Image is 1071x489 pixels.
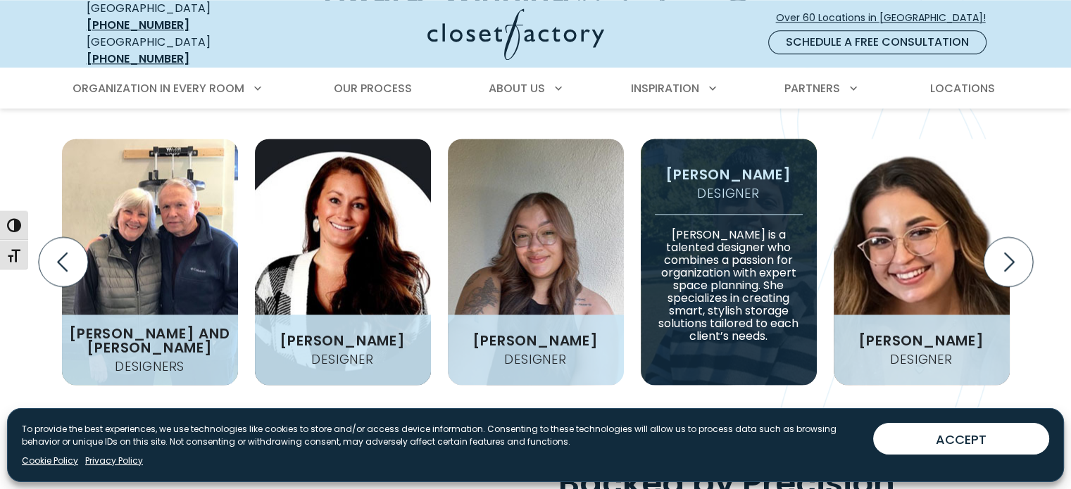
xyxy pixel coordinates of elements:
button: Next slide [978,231,1039,292]
button: Previous slide [33,231,94,292]
p: [PERSON_NAME] is a talented designer who combines a passion for organization with expert space pl... [655,214,803,343]
a: Schedule a Free Consultation [768,30,987,54]
a: Cookie Policy [22,455,78,467]
h3: [PERSON_NAME] [274,334,411,348]
span: Inspiration [631,80,699,96]
span: Organization in Every Room [73,80,244,96]
img: Avery headshot [448,139,624,385]
a: Privacy Policy [85,455,143,467]
img: Greg-and-joy. headshot [62,139,238,385]
img: Kendall-Thanos headshot [255,139,431,385]
div: [GEOGRAPHIC_DATA] [87,34,291,68]
h3: [PERSON_NAME] [467,334,603,348]
span: Locations [929,80,994,96]
h3: [PERSON_NAME] [660,167,796,182]
span: Our Process [334,80,412,96]
h4: Designer [884,353,958,366]
a: Over 60 Locations in [GEOGRAPHIC_DATA]! [775,6,998,30]
a: [PHONE_NUMBER] [87,17,189,33]
span: Over 60 Locations in [GEOGRAPHIC_DATA]! [776,11,997,25]
h3: [PERSON_NAME] [853,334,989,348]
h4: Designers [109,360,190,373]
nav: Primary Menu [63,69,1009,108]
h4: Designer [499,353,572,366]
h3: [PERSON_NAME] and [PERSON_NAME] [62,326,238,355]
p: To provide the best experiences, we use technologies like cookies to store and/or access device i... [22,423,862,448]
span: About Us [489,80,545,96]
a: [PHONE_NUMBER] [87,51,189,67]
h4: Designer [691,187,765,200]
img: Closet Factory Logo [427,8,604,60]
span: Partners [784,80,840,96]
img: Makayla headshot [834,139,1010,385]
h4: Designer [306,353,379,366]
button: ACCEPT [873,423,1049,455]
